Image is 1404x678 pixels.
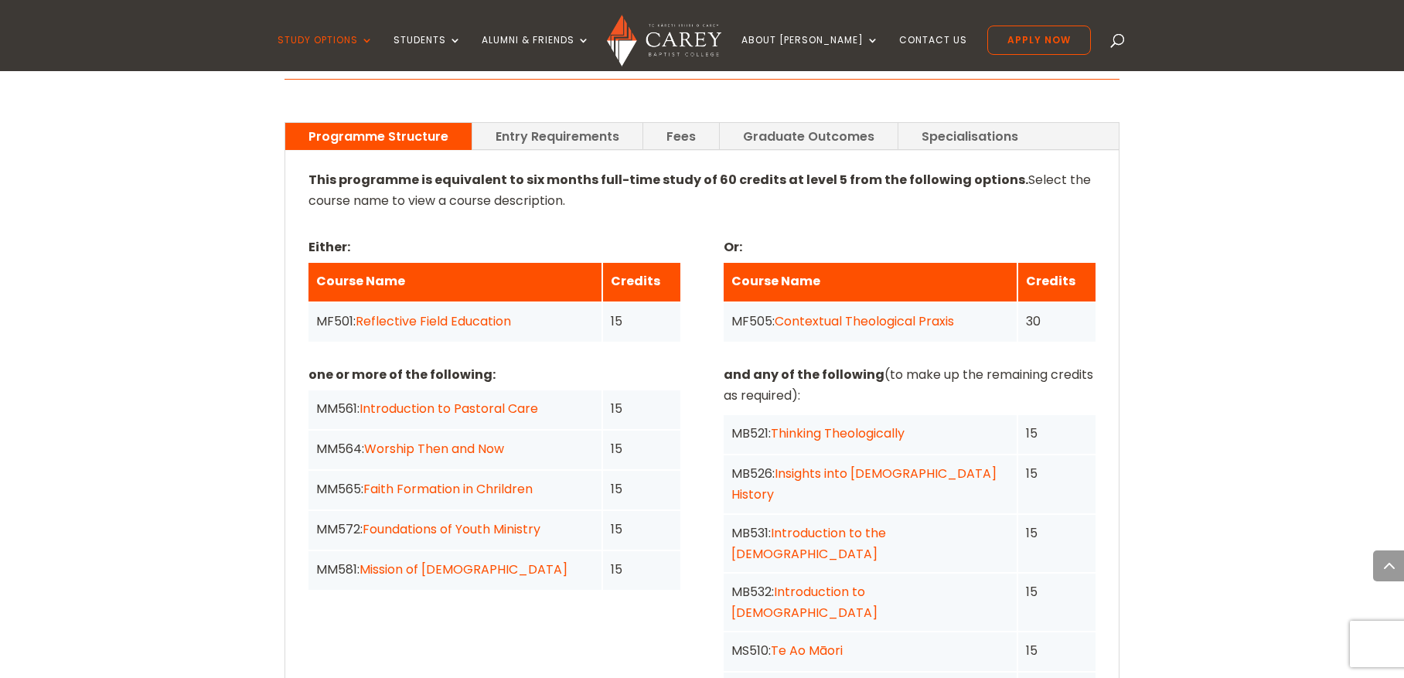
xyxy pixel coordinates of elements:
[731,583,877,622] a: Introduction to [DEMOGRAPHIC_DATA]
[731,465,997,503] a: Insights into [DEMOGRAPHIC_DATA] History
[1026,311,1088,332] div: 30
[1026,271,1088,291] div: Credits
[316,519,594,540] div: MM572:
[898,123,1041,150] a: Specialisations
[364,440,504,458] a: Worship Then and Now
[316,559,594,580] div: MM581:
[731,423,1009,444] div: MB521:
[1026,523,1088,543] div: 15
[316,438,594,459] div: MM564:
[611,398,673,419] div: 15
[356,312,511,330] a: Reflective Field Education
[278,35,373,71] a: Study Options
[316,479,594,499] div: MM565:
[724,364,1096,406] p: (to make up the remaining credits as required):
[771,424,905,442] a: Thinking Theologically
[316,271,594,291] div: Course Name
[1026,463,1088,484] div: 15
[308,171,1091,210] span: Select the course name to view a course description.
[611,311,673,332] div: 15
[731,311,1009,332] div: MF505:
[611,271,673,291] div: Credits
[316,398,594,419] div: MM561:
[360,400,538,417] a: Introduction to Pastoral Care
[731,271,1009,291] div: Course Name
[611,519,673,540] div: 15
[363,520,540,538] a: Foundations of Youth Ministry
[472,123,642,150] a: Entry Requirements
[731,524,886,563] a: Introduction to the [DEMOGRAPHIC_DATA]
[308,366,496,383] strong: one or more of the following:
[720,123,898,150] a: Graduate Outcomes
[771,642,843,659] a: Te Ao Māori
[987,26,1091,55] a: Apply Now
[316,311,594,332] div: MF501:
[360,560,567,578] a: Mission of [DEMOGRAPHIC_DATA]
[1026,423,1088,444] div: 15
[611,559,673,580] div: 15
[607,15,721,66] img: Carey Baptist College
[308,237,680,257] p: Either:
[482,35,590,71] a: Alumni & Friends
[363,480,533,498] a: Faith Formation in Chrildren
[724,237,1096,257] p: Or:
[724,366,884,383] strong: and any of the following
[285,123,472,150] a: Programme Structure
[731,581,1009,623] div: MB532:
[1026,640,1088,661] div: 15
[731,523,1009,564] div: MB531:
[308,171,1028,189] strong: This programme is equivalent to six months full-time study of 60 credits at level 5 from the foll...
[775,312,954,330] a: Contextual Theological Praxis
[731,463,1009,505] div: MB526:
[394,35,462,71] a: Students
[731,640,1009,661] div: MS510:
[611,479,673,499] div: 15
[741,35,879,71] a: About [PERSON_NAME]
[899,35,967,71] a: Contact Us
[643,123,719,150] a: Fees
[1026,581,1088,602] div: 15
[611,438,673,459] div: 15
